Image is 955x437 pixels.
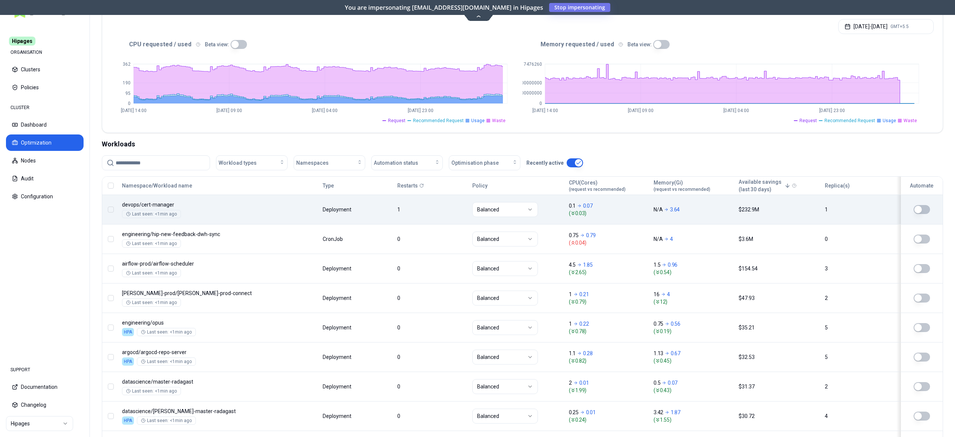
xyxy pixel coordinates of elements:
span: Waste [492,118,505,124]
button: Namespace/Workload name [122,178,192,193]
p: 2 [569,379,572,387]
span: ( 2.65 ) [569,269,647,276]
div: Last seen: <1min ago [141,359,192,365]
span: ( 0.43 ) [654,387,732,394]
p: 0.75 [569,232,579,239]
span: ( 0.78 ) [569,328,647,335]
div: 0 [397,324,466,331]
div: Last seen: <1min ago [126,211,177,217]
tspan: [DATE] 09:00 [216,108,242,113]
p: muriel-master-radagast [122,407,265,415]
div: CLUSTER [6,100,84,115]
div: 1 [825,206,893,213]
button: Workload types [216,155,288,170]
span: Request [388,118,406,124]
p: 0.28 [583,350,593,357]
div: Last seen: <1min ago [126,300,177,306]
div: $3.6M [739,235,818,243]
p: 16 [654,291,659,298]
div: 0 [825,235,893,243]
div: 0 [397,383,466,390]
span: Automation status [374,159,418,167]
div: Deployment [323,265,353,272]
div: 3 [825,265,893,272]
div: 5 [825,353,893,361]
button: Dashboard [6,117,84,133]
span: GMT+5.5 [890,24,909,30]
tspan: 362 [123,62,131,67]
tspan: [DATE] 09:00 [627,108,653,113]
div: $32.53 [739,353,818,361]
tspan: [DATE] 14:00 [532,108,558,113]
span: Usage [471,118,485,124]
span: ( 0.19 ) [654,328,732,335]
div: Last seen: <1min ago [126,388,177,394]
div: 0 [397,412,466,420]
div: 0 [397,235,466,243]
p: opus [122,319,265,326]
span: ( 0.04 ) [569,239,647,247]
span: ( 1.99 ) [569,387,647,394]
button: Nodes [6,152,84,169]
span: ( 0.45 ) [654,357,732,365]
div: $30.72 [739,412,818,420]
button: Automation status [371,155,443,170]
div: Last seen: <1min ago [141,329,192,335]
span: Recommended Request [824,118,875,124]
div: $35.21 [739,324,818,331]
p: 0.79 [586,232,596,239]
div: Deployment [323,412,353,420]
p: cert-manager [122,201,265,208]
p: 0.25 [569,409,579,416]
p: 1.1 [569,350,576,357]
button: Namespaces [294,155,365,170]
div: HPA enabled. [122,416,134,425]
p: master-radagast [122,378,265,385]
button: Configuration [6,188,84,205]
div: $154.54 [739,265,818,272]
button: Replica(s) [825,178,850,193]
div: 4 [825,412,893,420]
div: $47.93 [739,294,818,302]
span: ( 0.54 ) [654,269,732,276]
span: Recommended Request [413,118,464,124]
p: 0.75 [654,320,663,328]
p: 1.5 [654,261,660,269]
div: 0 [397,353,466,361]
tspan: 0 [539,101,542,106]
p: hip-new-feedback-dwh-sync [122,230,265,238]
div: 0 [397,265,466,272]
p: 0.21 [579,291,589,298]
div: ORGANISATION [6,45,84,60]
p: 0.5 [654,379,660,387]
p: 1.85 [583,261,593,269]
button: Changelog [6,397,84,413]
button: Available savings(last 30 days) [739,178,790,193]
p: 0.56 [671,320,680,328]
div: HPA enabled. [122,328,134,336]
div: 1 [397,206,466,213]
div: HPA enabled. [122,357,134,366]
span: ( 12 ) [654,298,732,306]
p: 0.01 [579,379,589,387]
div: $31.37 [739,383,818,390]
span: Request [799,118,817,124]
span: (request vs recommended) [569,186,626,192]
button: Clusters [6,61,84,78]
div: Deployment [323,206,353,213]
div: 5 [825,324,893,331]
div: 0 [397,294,466,302]
span: ( 0.82 ) [569,357,647,365]
span: ( 0.03 ) [569,210,647,217]
div: Workloads [102,139,943,149]
span: Optimisation phase [451,159,499,167]
div: Deployment [323,324,353,331]
div: Last seen: <1min ago [141,418,192,424]
button: Optimisation phase [449,155,520,170]
div: $232.9M [739,206,818,213]
p: kafka-prod-connect [122,289,265,297]
div: CronJob [323,235,353,243]
p: 0.07 [668,379,677,387]
button: Type [323,178,334,193]
div: Last seen: <1min ago [126,241,177,247]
